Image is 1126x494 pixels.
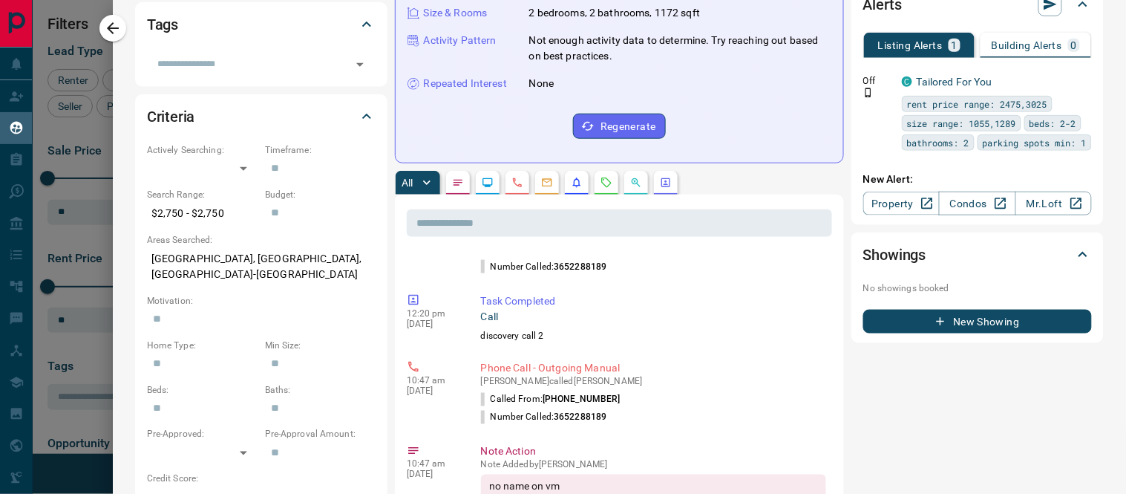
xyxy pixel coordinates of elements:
p: 1 [952,40,958,51]
span: parking spots min: 1 [983,135,1087,150]
p: 2 bedrooms, 2 bathrooms, 1172 sqft [529,5,700,21]
p: $2,750 - $2,750 [147,201,258,226]
p: [DATE] [407,469,459,480]
span: 3652288189 [554,412,606,423]
h2: Tags [147,13,178,36]
p: Pre-Approval Amount: [265,428,376,441]
p: Size & Rooms [424,5,488,21]
p: 10:47 am [407,375,459,386]
p: Called From: [481,393,621,406]
p: discovery call 2 [481,329,826,342]
p: 12:20 pm [407,308,459,319]
p: Number Called: [481,411,607,424]
p: Credit Score: [147,472,376,486]
p: Number Called: [481,260,607,273]
span: beds: 2-2 [1030,116,1076,131]
p: Areas Searched: [147,233,376,247]
p: Call [481,309,826,325]
a: Condos [939,192,1015,215]
svg: Emails [541,177,553,189]
svg: Requests [600,177,612,189]
h2: Criteria [147,105,195,129]
a: Tailored For You [917,76,992,88]
a: Property [863,192,940,215]
p: [DATE] [407,319,459,329]
button: New Showing [863,310,1092,334]
svg: Push Notification Only [863,88,874,98]
svg: Calls [511,177,523,189]
p: Pre-Approved: [147,428,258,441]
button: Open [350,54,370,75]
a: Mr.Loft [1015,192,1092,215]
p: Off [863,74,893,88]
p: Baths: [265,383,376,397]
p: Building Alerts [992,40,1062,51]
p: Motivation: [147,294,376,308]
p: All [402,178,413,188]
p: [GEOGRAPHIC_DATA], [GEOGRAPHIC_DATA], [GEOGRAPHIC_DATA]-[GEOGRAPHIC_DATA] [147,247,376,287]
p: 10:47 am [407,459,459,469]
p: None [529,76,554,91]
p: [DATE] [407,386,459,396]
span: [PHONE_NUMBER] [543,394,621,405]
p: [PERSON_NAME] called [PERSON_NAME] [481,376,826,386]
div: Criteria [147,99,376,134]
p: Note Action [481,444,826,460]
span: 3652288189 [554,261,606,272]
svg: Listing Alerts [571,177,583,189]
p: No showings booked [863,282,1092,295]
p: Task Completed [481,293,826,309]
button: Regenerate [573,114,666,139]
h2: Showings [863,243,926,267]
p: Not enough activity data to determine. Try reaching out based on best practices. [529,33,831,64]
p: Timeframe: [265,143,376,157]
span: size range: 1055,1289 [907,116,1016,131]
div: condos.ca [902,77,912,87]
p: Budget: [265,188,376,201]
p: Home Type: [147,339,258,352]
p: Min Size: [265,339,376,352]
svg: Lead Browsing Activity [482,177,494,189]
p: Actively Searching: [147,143,258,157]
svg: Opportunities [630,177,642,189]
p: Phone Call - Outgoing Manual [481,360,826,376]
p: Search Range: [147,188,258,201]
p: Listing Alerts [878,40,943,51]
div: Tags [147,7,376,42]
p: Repeated Interest [424,76,507,91]
p: Note Added by [PERSON_NAME] [481,460,826,470]
div: Showings [863,237,1092,273]
svg: Agent Actions [660,177,672,189]
p: 0 [1071,40,1077,51]
span: rent price range: 2475,3025 [907,97,1047,111]
span: bathrooms: 2 [907,135,969,150]
p: Activity Pattern [424,33,497,48]
svg: Notes [452,177,464,189]
p: Beds: [147,383,258,397]
p: New Alert: [863,172,1092,187]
